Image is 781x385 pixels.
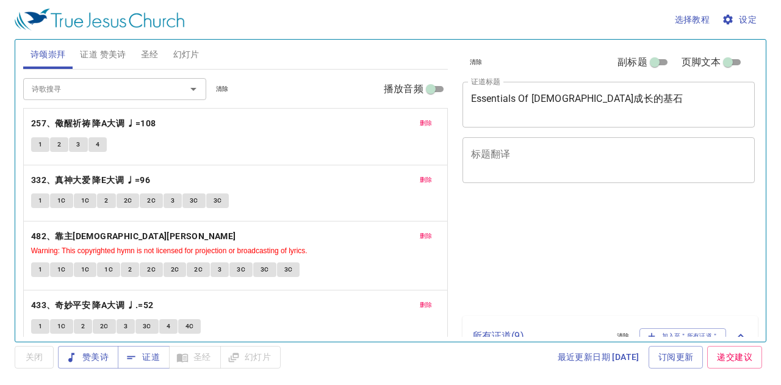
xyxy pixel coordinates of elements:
[420,231,433,242] span: 删除
[147,195,156,206] span: 2C
[31,262,49,277] button: 1
[647,331,719,342] span: 加入至＂所有证道＂
[610,329,637,344] button: 清除
[128,350,160,365] span: 证道
[187,262,210,277] button: 2C
[50,137,68,152] button: 2
[31,246,308,255] small: Warning: This copyrighted hymn is not licensed for projection or broadcasting of lyrics.
[617,331,630,342] span: 清除
[639,328,727,344] button: 加入至＂所有证道＂
[164,193,182,208] button: 3
[194,264,203,275] span: 2C
[50,319,73,334] button: 1C
[277,262,300,277] button: 3C
[74,193,97,208] button: 1C
[88,137,107,152] button: 4
[124,321,128,332] span: 3
[717,350,752,365] span: 递交建议
[97,262,120,277] button: 1C
[237,264,245,275] span: 3C
[420,300,433,311] span: 删除
[420,118,433,129] span: 删除
[171,264,179,275] span: 2C
[462,316,758,356] div: 所有证道(9)清除加入至＂所有证道＂
[462,55,490,70] button: 清除
[173,47,200,62] span: 幻灯片
[724,12,757,27] span: 设定
[617,55,647,70] span: 副标题
[104,195,108,206] span: 2
[57,139,61,150] span: 2
[117,193,140,208] button: 2C
[182,193,206,208] button: 3C
[185,321,194,332] span: 4C
[470,57,483,68] span: 清除
[471,93,747,116] textarea: Essentials Of [DEMOGRAPHIC_DATA]成长的基石
[675,12,710,27] span: 选择教程
[167,321,170,332] span: 4
[190,195,198,206] span: 3C
[121,262,139,277] button: 2
[206,193,229,208] button: 3C
[284,264,293,275] span: 3C
[93,319,116,334] button: 2C
[117,319,135,334] button: 3
[658,350,694,365] span: 订阅更新
[68,350,109,365] span: 赞美诗
[384,82,423,96] span: 播放音频
[81,321,85,332] span: 2
[261,264,269,275] span: 3C
[80,47,126,62] span: 证道 赞美诗
[670,9,715,31] button: 选择教程
[76,139,80,150] span: 3
[412,298,440,312] button: 删除
[178,319,201,334] button: 4C
[211,262,229,277] button: 3
[209,82,236,96] button: 清除
[253,262,276,277] button: 3C
[81,264,90,275] span: 1C
[558,350,639,365] span: 最近更新日期 [DATE]
[185,81,202,98] button: Open
[97,193,115,208] button: 2
[135,319,159,334] button: 3C
[69,137,87,152] button: 3
[104,264,113,275] span: 1C
[74,319,92,334] button: 2
[38,321,42,332] span: 1
[31,229,236,244] b: 482、靠主[DEMOGRAPHIC_DATA][PERSON_NAME]
[218,264,221,275] span: 3
[707,346,762,369] a: 递交建议
[412,173,440,187] button: 删除
[140,262,163,277] button: 2C
[15,9,184,31] img: True Jesus Church
[412,116,440,131] button: 删除
[128,264,132,275] span: 2
[171,195,175,206] span: 3
[38,264,42,275] span: 1
[31,319,49,334] button: 1
[553,346,644,369] a: 最近更新日期 [DATE]
[31,229,238,244] button: 482、靠主[DEMOGRAPHIC_DATA][PERSON_NAME]
[57,264,66,275] span: 1C
[214,195,222,206] span: 3C
[38,195,42,206] span: 1
[31,116,158,131] button: 257、儆醒祈祷 降A大调 ♩=108
[159,319,178,334] button: 4
[124,195,132,206] span: 2C
[31,298,156,313] button: 433、奇妙平安 降A大调 ♩.=52
[472,329,607,344] p: 所有证道 ( 9 )
[719,9,761,31] button: 设定
[58,346,118,369] button: 赞美诗
[164,262,187,277] button: 2C
[96,139,99,150] span: 4
[31,137,49,152] button: 1
[31,193,49,208] button: 1
[420,175,433,185] span: 删除
[31,298,154,313] b: 433、奇妙平安 降A大调 ♩.=52
[74,262,97,277] button: 1C
[38,139,42,150] span: 1
[31,116,156,131] b: 257、儆醒祈祷 降A大调 ♩=108
[57,195,66,206] span: 1C
[100,321,109,332] span: 2C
